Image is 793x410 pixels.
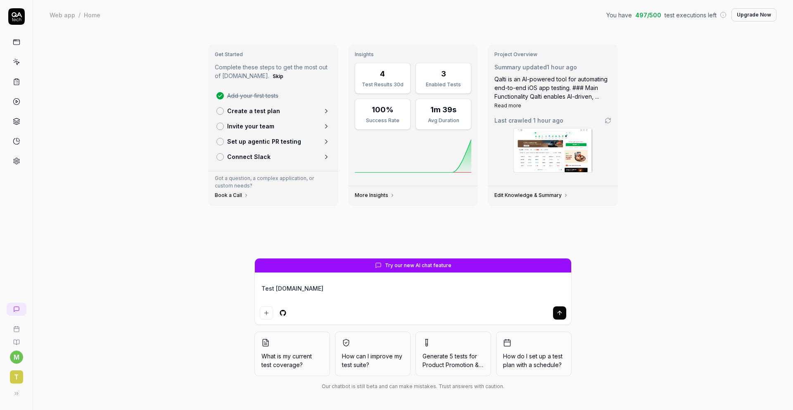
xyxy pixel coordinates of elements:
span: How do I set up a test plan with a schedule? [503,352,565,369]
div: Avg Duration [421,117,466,124]
span: Product Promotion & Information [423,361,510,368]
a: Invite your team [213,118,333,134]
button: Generate 5 tests forProduct Promotion & Information [415,332,491,376]
a: Book a call with us [3,319,29,332]
span: 497 / 500 [635,11,661,19]
div: Our chatbot is still beta and can make mistakes. Trust answers with caution. [254,383,572,390]
div: / [78,11,81,19]
div: 3 [441,68,446,79]
span: Last crawled [494,116,563,125]
button: Upgrade Now [731,8,776,21]
span: Summary updated [494,64,547,71]
time: 1 hour ago [533,117,563,124]
h3: Insights [355,51,472,58]
h3: Get Started [215,51,332,58]
img: Screenshot [514,128,592,172]
span: How can I improve my test suite? [342,352,404,369]
span: Try our new AI chat feature [385,262,451,269]
button: Read more [494,102,521,109]
a: Documentation [3,332,29,346]
a: Book a Call [215,192,249,199]
time: 1 hour ago [547,64,577,71]
h3: Project Overview [494,51,611,58]
p: Connect Slack [227,152,271,161]
span: Generate 5 tests for [423,352,484,369]
p: Got a question, a complex application, or custom needs? [215,175,332,190]
a: Connect Slack [213,149,333,164]
span: You have [606,11,632,19]
div: Enabled Tests [421,81,466,88]
button: t [3,364,29,385]
button: Add attachment [260,306,273,320]
div: Test Results 30d [360,81,405,88]
a: More Insights [355,192,395,199]
button: m [10,351,23,364]
div: 100% [372,104,394,115]
a: Go to crawling settings [605,117,611,124]
p: Set up agentic PR testing [227,137,301,146]
p: Complete these steps to get the most out of [DOMAIN_NAME]. [215,63,332,81]
span: What is my current test coverage? [261,352,323,369]
p: Invite your team [227,122,274,130]
span: Qalti is an AI-powered tool for automating end-to-end iOS app testing. ### Main Functionality Qal... [494,76,608,100]
div: Home [84,11,100,19]
button: How can I improve my test suite? [335,332,411,376]
a: Create a test plan [213,103,333,118]
button: What is my current test coverage? [254,332,330,376]
a: Edit Knowledge & Summary [494,192,568,199]
textarea: Test amazon.c [260,282,566,303]
div: Web app [50,11,75,19]
p: Create a test plan [227,107,280,115]
button: How do I set up a test plan with a schedule? [496,332,572,376]
div: Success Rate [360,117,405,124]
div: 1m 39s [430,104,456,115]
span: test executions left [665,11,717,19]
div: 4 [380,68,385,79]
button: Skip [271,71,285,81]
a: Set up agentic PR testing [213,134,333,149]
span: t [10,370,23,384]
a: New conversation [7,303,26,316]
